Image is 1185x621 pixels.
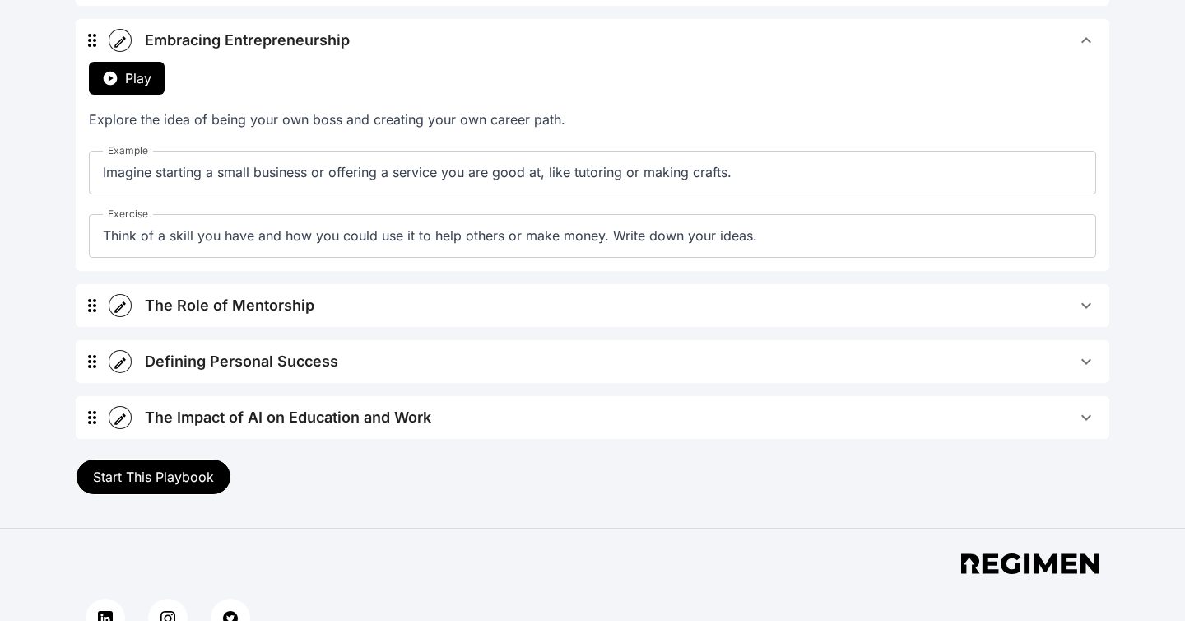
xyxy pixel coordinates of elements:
[76,19,1109,271] div: Embracing EntrepreneurshipPlayExplore the idea of being your own boss and creating your own caree...
[89,62,165,95] button: Play
[76,340,1109,383] div: Defining Personal Success
[103,161,1082,184] p: Imagine starting a small business or offering a service you are good at, like tutoring or making ...
[89,108,1096,131] p: Explore the idea of being your own boss and creating your own career path.
[132,396,1109,439] button: The Impact of AI on Education and Work
[103,208,153,221] legend: Exercise
[132,340,1109,383] button: Defining Personal Success
[145,294,314,317] div: The Role of Mentorship
[76,396,1109,439] div: The Impact of AI on Education and Work
[103,144,153,157] legend: Example
[132,284,1109,327] button: The Role of Mentorship
[93,469,214,485] span: Start This Playbook
[76,459,231,495] button: Start This Playbook
[132,19,1109,62] button: Embracing Entrepreneurship
[145,406,431,429] div: The Impact of AI on Education and Work
[145,350,338,373] div: Defining Personal Success
[125,68,151,88] span: Play
[961,553,1099,574] img: app footer logo
[103,224,1082,247] p: Think of a skill you have and how you could use it to help others or make money. Write down your ...
[145,29,350,52] div: Embracing Entrepreneurship
[76,284,1109,327] div: The Role of Mentorship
